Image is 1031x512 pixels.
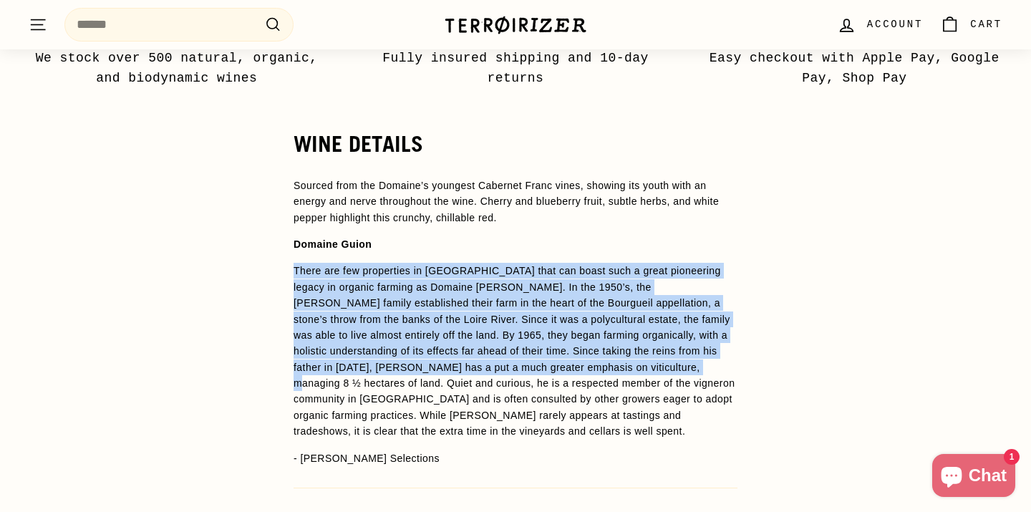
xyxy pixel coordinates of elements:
[928,454,1020,501] inbox-online-store-chat: Shopify online store chat
[294,265,735,437] span: There are few properties in [GEOGRAPHIC_DATA] that can boast such a great pioneering legacy in or...
[23,48,330,90] p: We stock over 500 natural, organic, and biodynamic wines
[701,48,1008,90] p: Easy checkout with Apple Pay, Google Pay, Shop Pay
[294,238,372,250] strong: Domaine Guion
[362,48,669,90] p: Fully insured shipping and 10-day returns
[294,132,737,156] h2: WINE DETAILS
[294,453,440,464] span: - [PERSON_NAME] Selections
[867,16,923,32] span: Account
[294,178,737,226] p: Sourced from the Domaine’s youngest Cabernet Franc vines, showing its youth with an energy and ne...
[970,16,1002,32] span: Cart
[828,4,931,46] a: Account
[931,4,1011,46] a: Cart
